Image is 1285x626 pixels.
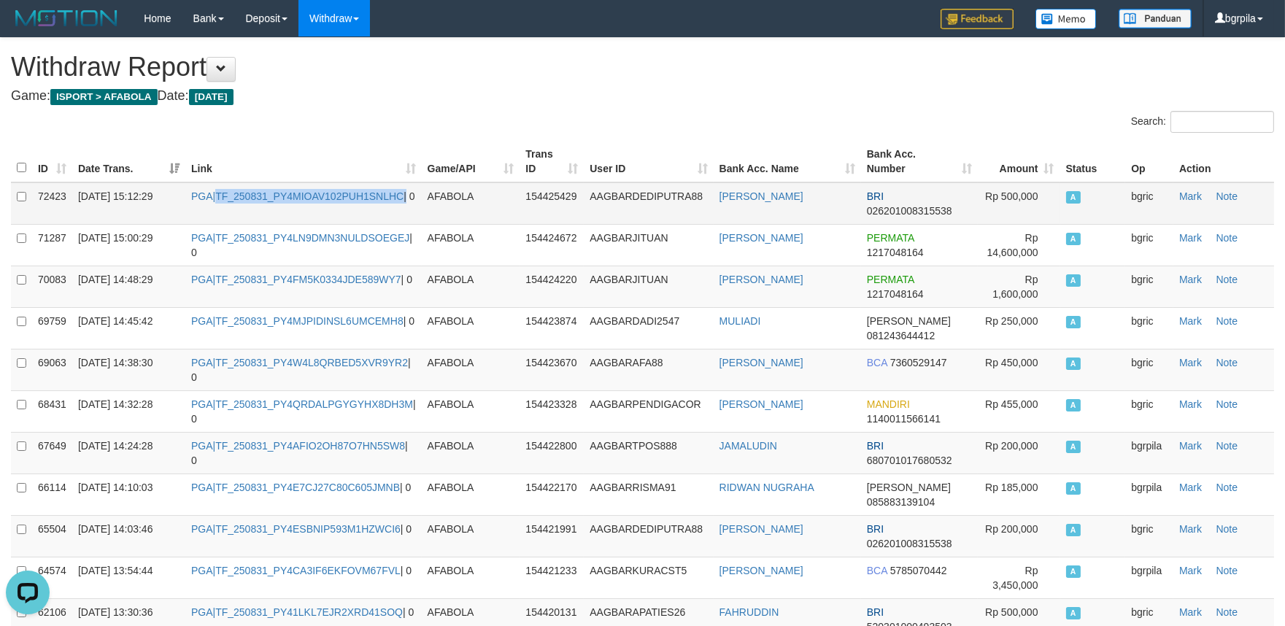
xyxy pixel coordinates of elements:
td: bgrpila [1125,557,1173,598]
th: Date Trans.: activate to sort column ascending [72,141,185,182]
img: Button%20Memo.svg [1035,9,1097,29]
img: panduan.png [1119,9,1192,28]
th: User ID: activate to sort column ascending [584,141,713,182]
td: 69759 [32,307,72,349]
td: | 0 [185,182,422,225]
span: BCA [867,357,887,368]
a: Mark [1179,482,1202,493]
span: [DATE] [189,89,234,105]
span: [PERSON_NAME] [867,482,951,493]
span: Copy 026201008315538 to clipboard [867,538,952,549]
span: Accepted [1066,565,1081,578]
a: Mark [1179,606,1202,618]
span: AAGBARDEDIPUTRA88 [590,190,703,202]
td: | 0 [185,432,422,474]
td: | 0 [185,515,422,557]
td: AFABOLA [422,557,520,598]
a: [PERSON_NAME] [719,357,803,368]
a: Note [1216,357,1238,368]
span: AAGBARDEDIPUTRA88 [590,523,703,535]
a: PGA|TF_250831_PY4LN9DMN3NULDSOEGEJ [191,232,409,244]
span: 154423328 [525,398,576,410]
img: MOTION_logo.png [11,7,122,29]
a: Note [1216,232,1238,244]
a: Mark [1179,357,1202,368]
span: 154422170 [525,482,576,493]
a: Note [1216,565,1238,576]
a: FAHRUDDIN [719,606,779,618]
td: bgrpila [1125,432,1173,474]
span: Rp 1,600,000 [992,274,1038,300]
td: 65504 [32,515,72,557]
a: Mark [1179,232,1202,244]
a: PGA|TF_250831_PY4QRDALPGYGYHX8DH3M [191,398,413,410]
th: Bank Acc. Number: activate to sort column ascending [861,141,978,182]
td: bgric [1125,266,1173,307]
td: bgric [1125,182,1173,225]
td: 71287 [32,224,72,266]
td: bgric [1125,349,1173,390]
a: JAMALUDIN [719,440,777,452]
th: Trans ID: activate to sort column ascending [520,141,584,182]
img: Feedback.jpg [941,9,1014,29]
a: Mark [1179,523,1202,535]
a: PGA|TF_250831_PY4MJPIDINSL6UMCEMH8 [191,315,404,327]
a: [PERSON_NAME] [719,190,803,202]
span: [DATE] 15:12:29 [78,190,153,202]
span: Copy 7360529147 to clipboard [890,357,947,368]
a: Note [1216,606,1238,618]
span: Copy 085883139104 to clipboard [867,496,935,508]
span: [DATE] 14:10:03 [78,482,153,493]
td: | 0 [185,307,422,349]
a: Note [1216,440,1238,452]
td: | 0 [185,390,422,432]
span: [DATE] 13:54:44 [78,565,153,576]
a: Note [1216,398,1238,410]
span: Copy 1140011566141 to clipboard [867,413,941,425]
span: AAGBARRISMA91 [590,482,676,493]
span: 154424220 [525,274,576,285]
span: AAGBARTPOS888 [590,440,677,452]
span: 154420131 [525,606,576,618]
h1: Withdraw Report [11,53,1274,82]
span: 154423670 [525,357,576,368]
span: Rp 200,000 [985,523,1038,535]
td: 72423 [32,182,72,225]
th: Bank Acc. Name: activate to sort column ascending [714,141,861,182]
a: PGA|TF_250831_PY4AFIO2OH87O7HN5SW8 [191,440,405,452]
td: bgric [1125,307,1173,349]
td: 67649 [32,432,72,474]
span: Rp 14,600,000 [987,232,1038,258]
span: 154422800 [525,440,576,452]
a: PGA|TF_250831_PY4FM5K0334JDE589WY7 [191,274,401,285]
a: PGA|TF_250831_PY4MIOAV102PUH1SNLHC [191,190,404,202]
span: AAGBARPENDIGACOR [590,398,701,410]
span: Accepted [1066,399,1081,411]
span: Accepted [1066,358,1081,370]
td: | 0 [185,474,422,515]
td: AFABOLA [422,474,520,515]
span: AAGBARJITUAN [590,232,668,244]
span: Rp 455,000 [985,398,1038,410]
span: Copy 680701017680532 to clipboard [867,455,952,466]
td: AFABOLA [422,349,520,390]
th: Status [1060,141,1126,182]
span: [PERSON_NAME] [867,315,951,327]
span: Accepted [1066,316,1081,328]
span: 154421233 [525,565,576,576]
span: Rp 3,450,000 [992,565,1038,591]
a: PGA|TF_250831_PY4W4L8QRBED5XVR9YR2 [191,357,408,368]
span: Rp 500,000 [985,190,1038,202]
span: 154424672 [525,232,576,244]
th: Op [1125,141,1173,182]
span: Copy 026201008315538 to clipboard [867,205,952,217]
span: Accepted [1066,233,1081,245]
td: | 0 [185,349,422,390]
a: Note [1216,482,1238,493]
span: [DATE] 14:24:28 [78,440,153,452]
h4: Game: Date: [11,89,1274,104]
a: [PERSON_NAME] [719,274,803,285]
a: Mark [1179,315,1202,327]
span: BCA [867,565,887,576]
td: AFABOLA [422,432,520,474]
